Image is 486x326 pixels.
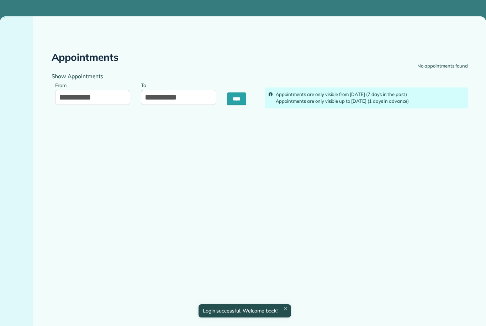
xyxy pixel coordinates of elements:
[198,304,291,317] div: Login successful. Welcome back!
[141,78,150,91] label: To
[55,78,70,91] label: From
[417,63,467,70] div: No appointments found
[52,52,119,63] h2: Appointments
[276,98,464,105] div: Appointments are only visible up to [DATE] (1 days in advance)
[52,73,254,79] h4: Show Appointments
[276,91,464,98] div: Appointments are only visible from [DATE] (7 days in the past)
